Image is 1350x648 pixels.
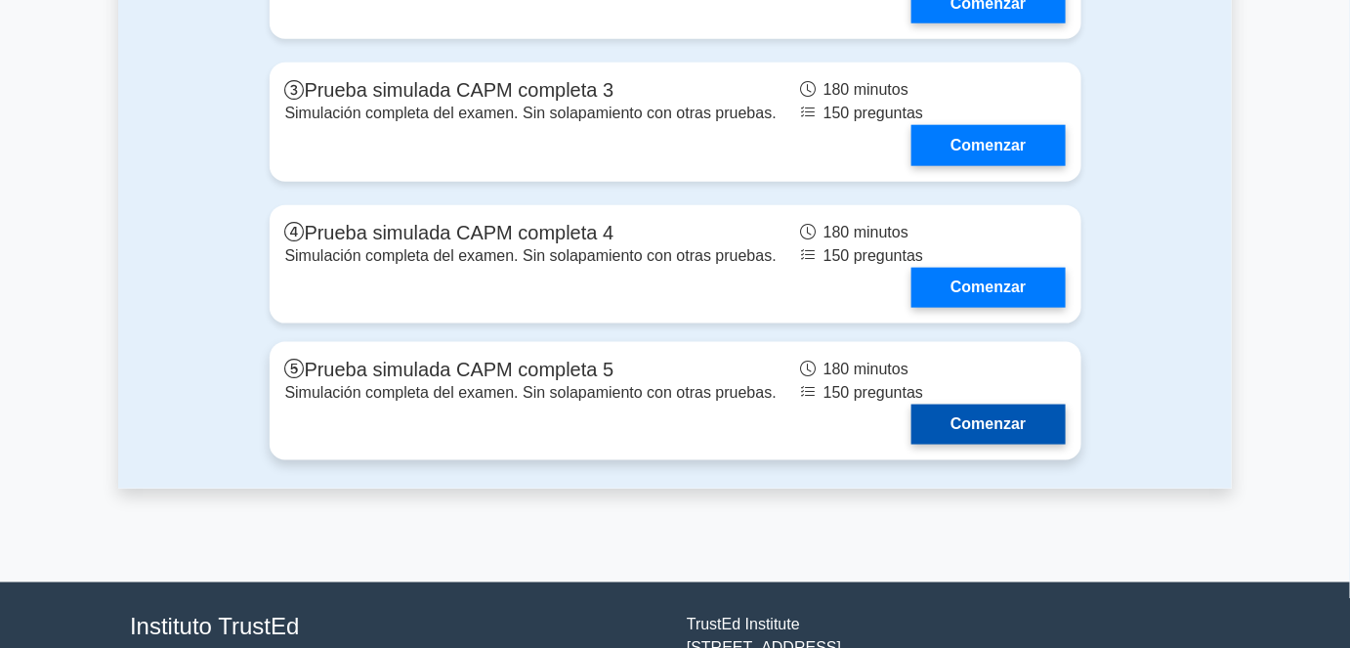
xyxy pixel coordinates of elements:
[687,617,800,633] font: TrustEd Institute
[911,405,1065,445] a: Comenzar
[130,614,299,640] font: Instituto TrustEd
[911,125,1065,165] a: Comenzar
[911,268,1065,308] a: Comenzar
